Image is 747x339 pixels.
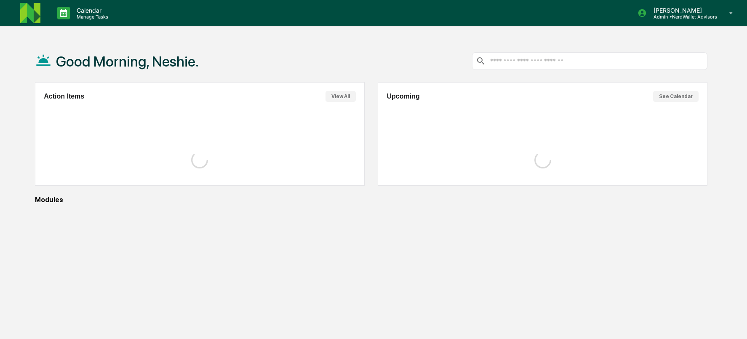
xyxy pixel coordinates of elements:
h2: Upcoming [387,93,419,100]
div: Modules [35,196,707,204]
p: Manage Tasks [70,14,112,20]
img: logo [20,3,40,23]
p: [PERSON_NAME] [647,7,717,14]
h2: Action Items [44,93,84,100]
p: Admin • NerdWallet Advisors [647,14,717,20]
button: See Calendar [653,91,699,102]
button: View All [325,91,356,102]
h1: Good Morning, Neshie. [56,53,199,70]
p: Calendar [70,7,112,14]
